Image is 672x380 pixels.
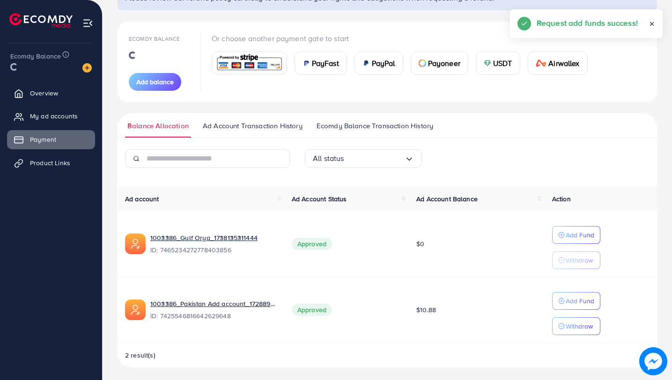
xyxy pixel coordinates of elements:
span: Ad Account Transaction History [203,121,303,131]
img: card [303,59,310,67]
span: ID: 7465234272778403856 [150,245,277,255]
span: Product Links [30,158,70,168]
img: image [639,347,667,375]
a: Payment [7,130,95,149]
input: Search for option [344,151,405,166]
img: ic-ads-acc.e4c84228.svg [125,234,146,254]
button: Add Fund [552,226,600,244]
span: Ad Account Status [292,194,347,204]
div: Search for option [305,149,422,168]
a: cardPayFast [295,51,347,75]
img: menu [82,18,93,29]
span: ID: 7425546816642629648 [150,311,277,321]
img: card [419,59,426,67]
span: Balance Allocation [127,121,189,131]
button: Add balance [129,73,181,91]
img: ic-ads-acc.e4c84228.svg [125,300,146,320]
div: <span class='underline'>1003386_Pakistan Add account_1728894866261</span></br>7425546816642629648 [150,299,277,321]
img: card [484,59,491,67]
span: Ecomdy Balance [10,51,61,61]
span: Add balance [136,77,174,87]
span: Overview [30,88,58,98]
a: Overview [7,84,95,102]
p: Add Fund [566,295,594,307]
span: PayFast [312,58,339,69]
span: All status [313,151,344,166]
a: cardPayPal [354,51,403,75]
span: Approved [292,304,332,316]
span: Ad account [125,194,159,204]
span: 2 result(s) [125,351,155,360]
button: Withdraw [552,317,600,335]
span: USDT [493,58,512,69]
span: $0 [416,239,424,248]
a: 1003386_Gulf Orya_1738135311444 [150,233,258,242]
p: Or choose another payment gate to start [212,33,595,44]
a: My ad accounts [7,107,95,125]
a: card [212,51,287,74]
img: logo [9,13,73,28]
img: image [82,63,92,73]
span: PayPal [372,58,395,69]
p: Withdraw [566,321,593,332]
button: Add Fund [552,292,600,310]
p: Withdraw [566,255,593,266]
a: cardUSDT [476,51,520,75]
h5: Request add funds success! [537,17,638,29]
span: $10.88 [416,305,436,314]
a: cardPayoneer [411,51,468,75]
p: Add Fund [566,229,594,241]
span: Payment [30,135,56,144]
img: card [536,59,547,67]
span: Airwallex [548,58,579,69]
span: My ad accounts [30,111,78,121]
a: cardAirwallex [528,51,588,75]
span: Payoneer [428,58,460,69]
span: Ecomdy Balance Transaction History [317,121,433,131]
img: card [362,59,370,67]
a: Product Links [7,153,95,172]
a: 1003386_Pakistan Add account_1728894866261 [150,299,277,308]
span: Ad Account Balance [416,194,478,204]
div: <span class='underline'>1003386_Gulf Orya_1738135311444</span></br>7465234272778403856 [150,233,277,255]
img: card [215,53,284,73]
span: Action [552,194,571,204]
span: Approved [292,238,332,250]
span: Ecomdy Balance [129,35,180,43]
button: Withdraw [552,251,600,269]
